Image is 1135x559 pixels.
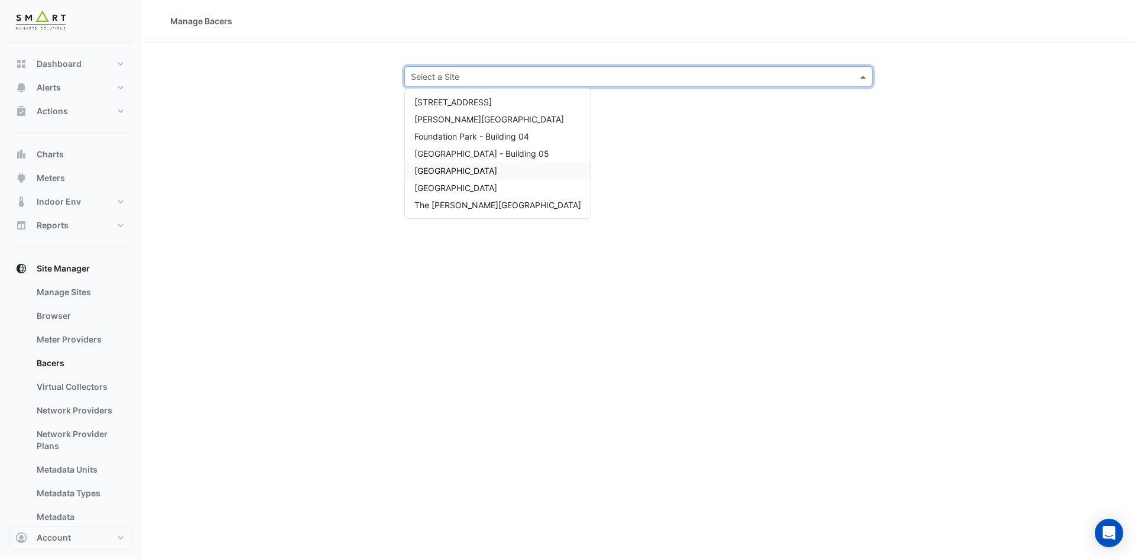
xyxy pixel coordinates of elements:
app-icon: Meters [15,172,27,184]
button: Charts [9,143,132,166]
app-icon: Charts [15,148,27,160]
button: Dashboard [9,52,132,76]
img: Company Logo [14,9,67,33]
span: Account [37,532,71,544]
span: Indoor Env [37,196,81,208]
span: Meters [37,172,65,184]
span: [PERSON_NAME][GEOGRAPHIC_DATA] [414,114,564,124]
span: Site Manager [37,263,90,274]
span: [GEOGRAPHIC_DATA] [414,166,497,176]
app-icon: Reports [15,219,27,231]
span: Alerts [37,82,61,93]
app-icon: Indoor Env [15,196,27,208]
a: Browser [27,304,132,328]
app-icon: Actions [15,105,27,117]
a: Network Provider Plans [27,422,132,458]
a: Network Providers [27,399,132,422]
span: Charts [37,148,64,160]
app-icon: Dashboard [15,58,27,70]
button: Account [9,526,132,550]
a: Manage Sites [27,280,132,304]
div: Open Intercom Messenger [1095,519,1123,547]
button: Actions [9,99,132,123]
button: Site Manager [9,257,132,280]
a: Virtual Collectors [27,375,132,399]
a: Meter Providers [27,328,132,351]
button: Meters [9,166,132,190]
span: The [PERSON_NAME][GEOGRAPHIC_DATA] [414,200,581,210]
app-icon: Alerts [15,82,27,93]
span: [STREET_ADDRESS] [414,97,492,107]
span: Dashboard [37,58,82,70]
a: Bacers [27,351,132,375]
button: Indoor Env [9,190,132,214]
span: Actions [37,105,68,117]
a: Metadata Units [27,458,132,482]
a: Metadata [27,505,132,529]
a: Metadata Types [27,482,132,505]
button: Reports [9,214,132,237]
span: [GEOGRAPHIC_DATA] [414,183,497,193]
app-icon: Site Manager [15,263,27,274]
button: Alerts [9,76,132,99]
span: [GEOGRAPHIC_DATA] - Building 05 [414,148,549,159]
div: Options List [405,89,591,218]
div: Manage Bacers [170,15,232,27]
span: Reports [37,219,69,231]
span: Foundation Park - Building 04 [414,131,529,141]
